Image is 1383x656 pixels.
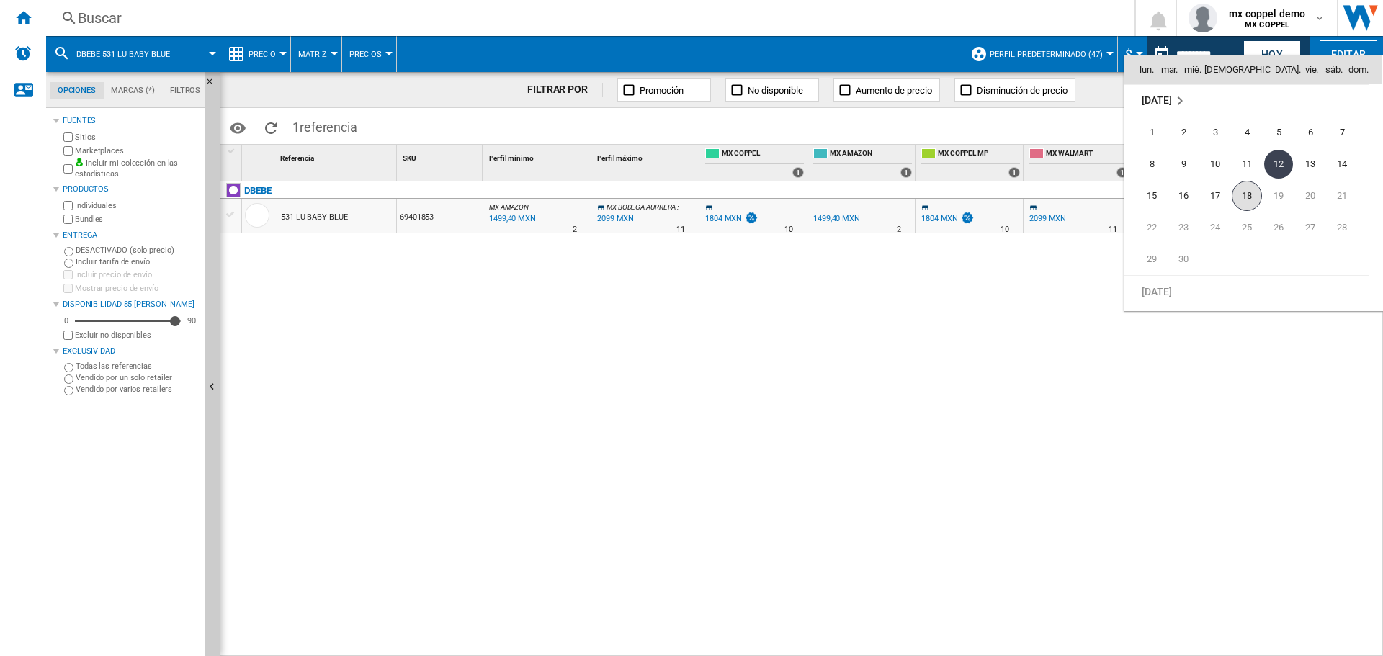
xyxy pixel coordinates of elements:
span: 12 [1264,150,1293,179]
td: Friday September 5 2025 [1263,117,1294,148]
td: Monday September 8 2025 [1124,148,1168,180]
th: [DEMOGRAPHIC_DATA]. [1204,55,1301,84]
span: 6 [1296,118,1325,147]
tr: Week 3 [1124,180,1369,212]
tr: Week 5 [1124,243,1369,276]
span: [DATE] [1142,286,1171,297]
th: lun. [1124,55,1158,84]
span: 3 [1201,118,1230,147]
span: 15 [1137,181,1166,210]
td: Thursday September 25 2025 [1231,212,1263,243]
td: Sunday September 21 2025 [1326,180,1369,212]
tr: Week undefined [1124,276,1369,308]
td: Monday September 22 2025 [1124,212,1168,243]
td: Friday September 12 2025 [1263,148,1294,180]
td: Thursday September 4 2025 [1231,117,1263,148]
td: Friday September 19 2025 [1263,180,1294,212]
td: Monday September 1 2025 [1124,117,1168,148]
th: mar. [1158,55,1181,84]
span: 9 [1169,150,1198,179]
td: Monday September 15 2025 [1124,180,1168,212]
td: Thursday September 11 2025 [1231,148,1263,180]
md-calendar: Calendar [1124,55,1382,310]
span: 4 [1232,118,1261,147]
th: mié. [1181,55,1204,84]
td: Sunday September 28 2025 [1326,212,1369,243]
td: Tuesday September 16 2025 [1168,180,1199,212]
span: 18 [1232,181,1262,211]
th: sáb. [1322,55,1346,84]
span: 5 [1264,118,1293,147]
td: Tuesday September 30 2025 [1168,243,1199,276]
tr: Week 1 [1124,117,1369,148]
tr: Week undefined [1124,85,1369,117]
span: 14 [1328,150,1356,179]
td: Tuesday September 2 2025 [1168,117,1199,148]
td: Saturday September 20 2025 [1294,180,1326,212]
span: 8 [1137,150,1166,179]
span: 7 [1328,118,1356,147]
td: September 2025 [1124,85,1369,117]
td: Sunday September 7 2025 [1326,117,1369,148]
td: Saturday September 27 2025 [1294,212,1326,243]
td: Tuesday September 23 2025 [1168,212,1199,243]
td: Wednesday September 10 2025 [1199,148,1231,180]
span: 17 [1201,181,1230,210]
span: 10 [1201,150,1230,179]
span: 13 [1296,150,1325,179]
td: Wednesday September 3 2025 [1199,117,1231,148]
th: dom. [1346,55,1382,84]
span: 1 [1137,118,1166,147]
td: Wednesday September 24 2025 [1199,212,1231,243]
td: Saturday September 13 2025 [1294,148,1326,180]
td: Friday September 26 2025 [1263,212,1294,243]
tr: Week 4 [1124,212,1369,243]
th: vie. [1301,55,1322,84]
td: Thursday September 18 2025 [1231,180,1263,212]
td: Saturday September 6 2025 [1294,117,1326,148]
span: [DATE] [1142,95,1171,107]
tr: Week 2 [1124,148,1369,180]
td: Tuesday September 9 2025 [1168,148,1199,180]
span: 11 [1232,150,1261,179]
td: Sunday September 14 2025 [1326,148,1369,180]
span: 2 [1169,118,1198,147]
td: Monday September 29 2025 [1124,243,1168,276]
td: Wednesday September 17 2025 [1199,180,1231,212]
span: 16 [1169,181,1198,210]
